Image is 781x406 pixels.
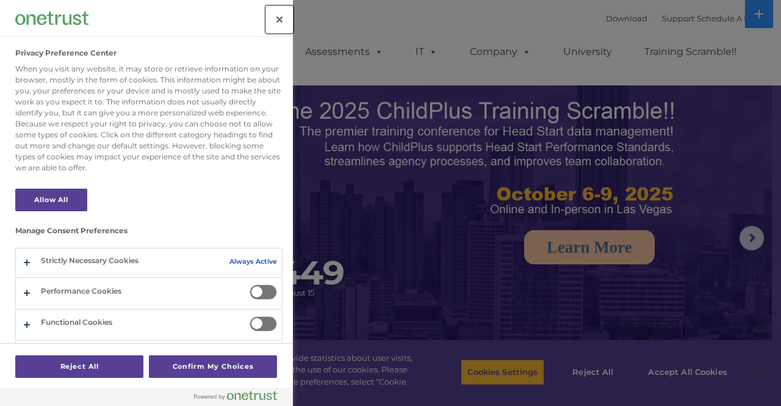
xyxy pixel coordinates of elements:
button: Allow All [15,189,87,211]
a: Powered by OneTrust Opens in a new Tab [194,391,287,406]
div: When you visit any website, it may store or retrieve information on your browser, mostly in the f... [15,63,283,173]
h2: Privacy Preference Center [15,49,117,57]
h3: Manage Consent Preferences [15,227,283,241]
span: Phone number [170,131,221,140]
img: Powered by OneTrust Opens in a new Tab [194,391,277,401]
button: Close [266,6,293,33]
button: Reject All [15,355,143,378]
span: Last name [170,81,207,90]
button: Confirm My Choices [149,355,277,378]
div: Company Logo [15,6,88,31]
img: Company Logo [15,12,88,24]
